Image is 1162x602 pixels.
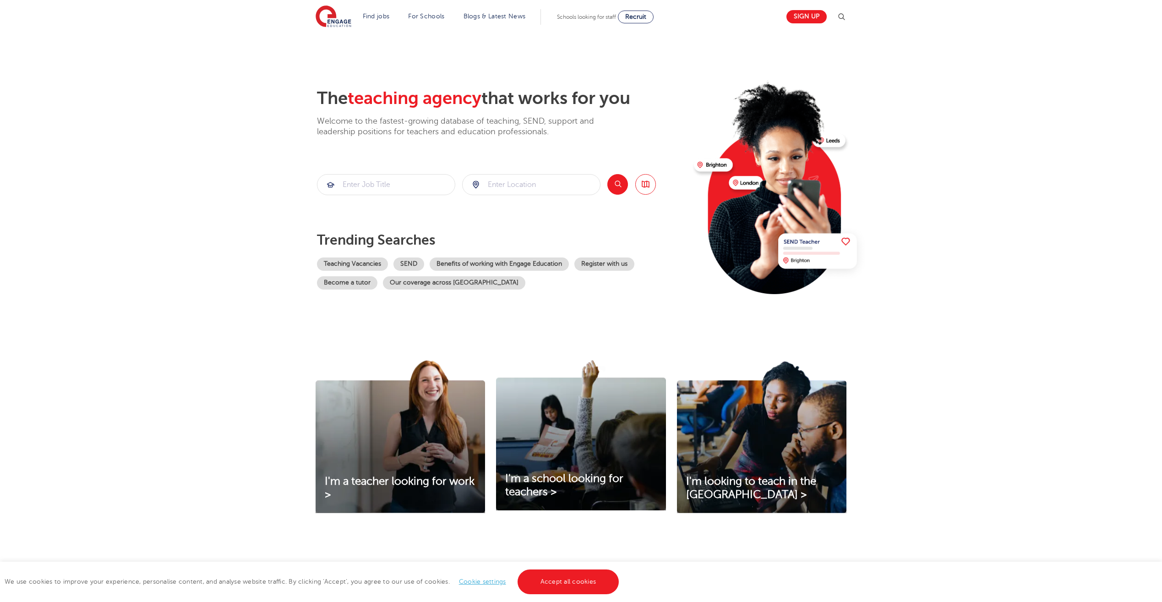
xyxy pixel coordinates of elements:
[607,174,628,195] button: Search
[317,116,619,137] p: Welcome to the fastest-growing database of teaching, SEND, support and leadership positions for t...
[325,475,475,501] span: I'm a teacher looking for work >
[496,472,666,499] a: I'm a school looking for teachers >
[677,360,846,513] img: I'm looking to teach in the UK
[317,88,687,109] h2: The that works for you
[496,360,666,510] img: I'm a school looking for teachers
[505,472,623,498] span: I'm a school looking for teachers >
[317,175,455,195] input: Submit
[317,276,377,290] a: Become a tutor
[463,175,600,195] input: Submit
[5,578,621,585] span: We use cookies to improve your experience, personalise content, and analyse website traffic. By c...
[317,232,687,248] p: Trending searches
[459,578,506,585] a: Cookie settings
[348,88,481,108] span: teaching agency
[786,10,827,23] a: Sign up
[393,257,424,271] a: SEND
[317,257,388,271] a: Teaching Vacancies
[408,13,444,20] a: For Schools
[383,276,525,290] a: Our coverage across [GEOGRAPHIC_DATA]
[462,174,600,195] div: Submit
[557,14,616,20] span: Schools looking for staff
[316,5,351,28] img: Engage Education
[686,475,816,501] span: I'm looking to teach in the [GEOGRAPHIC_DATA] >
[625,13,646,20] span: Recruit
[574,257,634,271] a: Register with us
[316,360,485,513] img: I'm a teacher looking for work
[430,257,569,271] a: Benefits of working with Engage Education
[618,11,654,23] a: Recruit
[363,13,390,20] a: Find jobs
[464,13,526,20] a: Blogs & Latest News
[316,475,485,502] a: I'm a teacher looking for work >
[518,569,619,594] a: Accept all cookies
[677,475,846,502] a: I'm looking to teach in the [GEOGRAPHIC_DATA] >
